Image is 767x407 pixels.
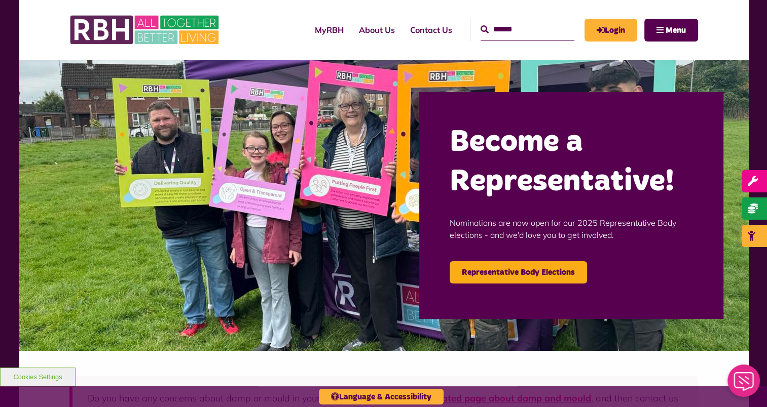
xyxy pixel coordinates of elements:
[450,201,693,256] p: Nominations are now open for our 2025 Representative Body elections - and we'd love you to get in...
[644,19,698,42] button: Navigation
[450,123,693,201] h2: Become a Representative!
[69,10,222,50] img: RBH
[19,60,749,351] img: Image (22)
[721,361,767,407] iframe: Netcall Web Assistant for live chat
[351,16,403,44] a: About Us
[307,16,351,44] a: MyRBH
[403,16,460,44] a: Contact Us
[666,26,686,34] span: Menu
[585,19,637,42] a: MyRBH
[450,261,587,283] a: Representative Body Elections
[319,389,444,404] button: Language & Accessibility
